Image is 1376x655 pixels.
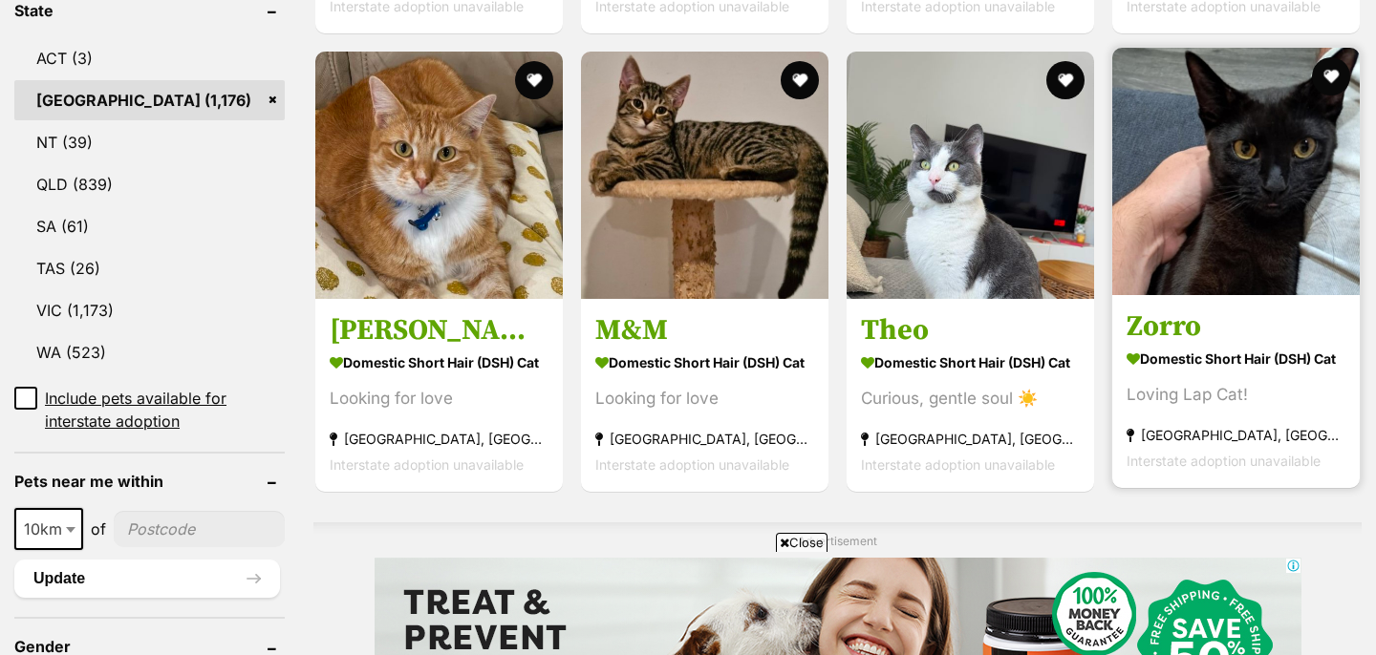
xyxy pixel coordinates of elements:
[1112,48,1360,295] img: Zorro - Domestic Short Hair (DSH) Cat
[330,312,548,349] h3: [PERSON_NAME]
[781,61,819,99] button: favourite
[340,560,1036,645] iframe: Advertisement
[1127,422,1345,448] strong: [GEOGRAPHIC_DATA], [GEOGRAPHIC_DATA]
[1127,345,1345,372] strong: Domestic Short Hair (DSH) Cat
[595,312,814,349] h3: M&M
[581,298,828,492] a: M&M Domestic Short Hair (DSH) Cat Looking for love [GEOGRAPHIC_DATA], [GEOGRAPHIC_DATA] Interstat...
[515,61,553,99] button: favourite
[315,298,563,492] a: [PERSON_NAME] Domestic Short Hair (DSH) Cat Looking for love [GEOGRAPHIC_DATA], [GEOGRAPHIC_DATA]...
[14,164,285,204] a: QLD (839)
[14,473,285,490] header: Pets near me within
[315,52,563,299] img: Goldie - Domestic Short Hair (DSH) Cat
[45,387,285,433] span: Include pets available for interstate adoption
[861,386,1080,412] div: Curious, gentle soul ☀️
[1312,57,1350,95] button: favourite
[1046,61,1085,99] button: favourite
[1112,294,1360,488] a: Zorro Domestic Short Hair (DSH) Cat Loving Lap Cat! [GEOGRAPHIC_DATA], [GEOGRAPHIC_DATA] Intersta...
[14,122,285,162] a: NT (39)
[14,80,285,120] a: [GEOGRAPHIC_DATA] (1,176)
[847,298,1094,492] a: Theo Domestic Short Hair (DSH) Cat Curious, gentle soul ☀️ [GEOGRAPHIC_DATA], [GEOGRAPHIC_DATA] I...
[595,426,814,452] strong: [GEOGRAPHIC_DATA], [GEOGRAPHIC_DATA]
[91,518,106,540] span: of
[861,349,1080,376] strong: Domestic Short Hair (DSH) Cat
[330,456,524,473] span: Interstate adoption unavailable
[1127,308,1345,345] h3: Zorro
[114,511,285,547] input: postcode
[14,387,285,433] a: Include pets available for interstate adoption
[14,290,285,330] a: VIC (1,173)
[861,426,1080,452] strong: [GEOGRAPHIC_DATA], [GEOGRAPHIC_DATA]
[595,386,814,412] div: Looking for love
[330,426,548,452] strong: [GEOGRAPHIC_DATA], [GEOGRAPHIC_DATA]
[16,516,81,542] span: 10km
[581,52,828,299] img: M&M - Domestic Short Hair (DSH) Cat
[14,2,285,19] header: State
[14,508,83,550] span: 10km
[14,206,285,246] a: SA (61)
[330,349,548,376] strong: Domestic Short Hair (DSH) Cat
[330,386,548,412] div: Looking for love
[861,312,1080,349] h3: Theo
[776,533,828,552] span: Close
[14,560,280,598] button: Update
[595,456,789,473] span: Interstate adoption unavailable
[861,456,1055,473] span: Interstate adoption unavailable
[14,38,285,78] a: ACT (3)
[847,52,1094,299] img: Theo - Domestic Short Hair (DSH) Cat
[1127,382,1345,408] div: Loving Lap Cat!
[595,349,814,376] strong: Domestic Short Hair (DSH) Cat
[14,638,285,655] header: Gender
[14,332,285,372] a: WA (523)
[14,248,285,288] a: TAS (26)
[1127,453,1321,469] span: Interstate adoption unavailable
